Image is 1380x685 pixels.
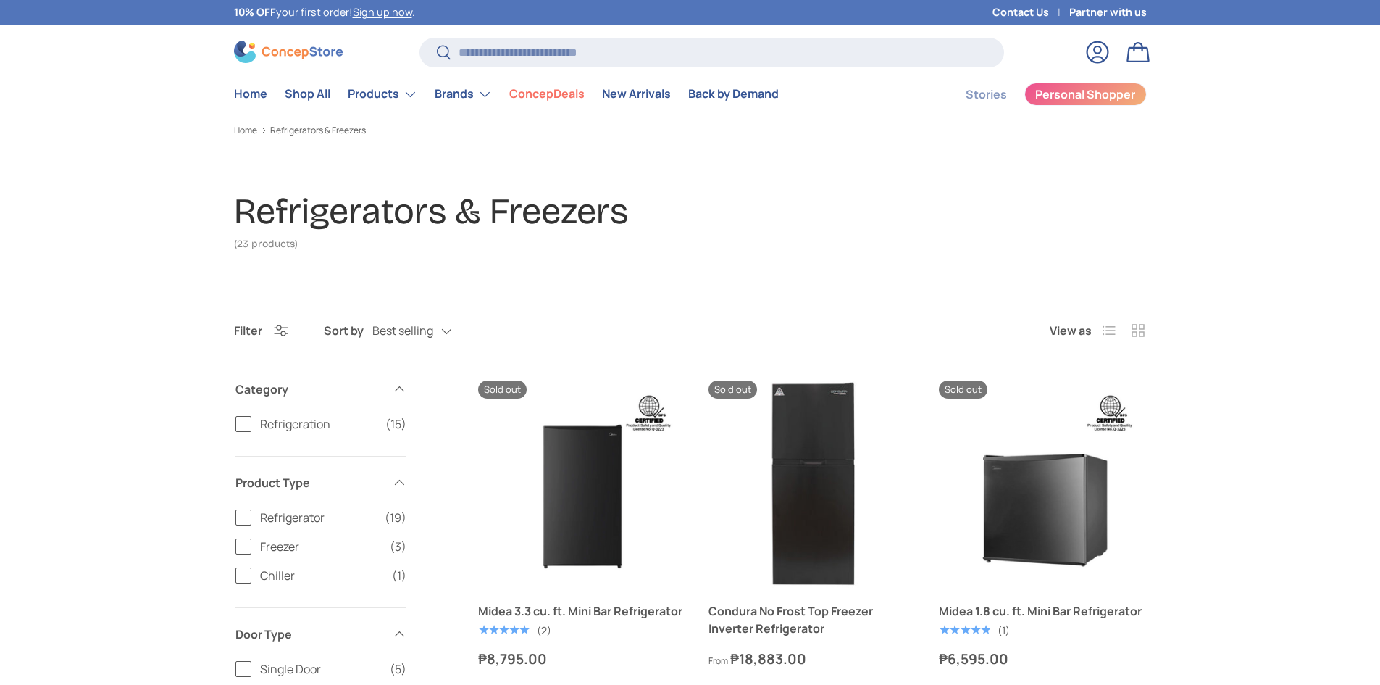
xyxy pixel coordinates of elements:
[260,415,377,433] span: Refrigeration
[1069,4,1147,20] a: Partner with us
[234,41,343,63] img: ConcepStore
[234,5,276,19] strong: 10% OFF
[270,126,366,135] a: Refrigerators & Freezers
[708,381,757,399] span: Sold out
[931,80,1147,109] nav: Secondary
[966,80,1007,109] a: Stories
[348,80,417,109] a: Products
[602,80,671,108] a: New Arrivals
[939,602,1146,620] a: Midea 1.8 cu. ft. Mini Bar Refrigerator
[235,363,406,415] summary: Category
[372,319,481,344] button: Best selling
[1024,83,1147,106] a: Personal Shopper
[324,322,372,339] label: Sort by
[260,509,376,526] span: Refrigerator
[392,567,406,584] span: (1)
[235,626,383,643] span: Door Type
[235,608,406,660] summary: Door Type
[260,538,381,555] span: Freezer
[234,238,298,250] span: (23 products)
[234,190,628,233] h1: Refrigerators & Freezers
[1050,322,1092,339] span: View as
[234,126,257,135] a: Home
[478,602,685,620] a: Midea 3.3 cu. ft. Mini Bar Refrigerator
[234,323,262,339] span: Filter
[234,323,288,339] button: Filter
[509,80,585,108] a: ConcepDeals
[390,538,406,555] span: (3)
[939,381,1146,588] a: Midea 1.8 cu. ft. Mini Bar Refrigerator
[939,381,987,399] span: Sold out
[372,324,433,338] span: Best selling
[992,4,1069,20] a: Contact Us
[390,660,406,678] span: (5)
[708,602,916,637] a: Condura No Frost Top Freezer Inverter Refrigerator
[260,567,383,584] span: Chiller
[353,5,412,19] a: Sign up now
[478,381,527,399] span: Sold out
[234,124,1147,137] nav: Breadcrumbs
[435,80,492,109] a: Brands
[426,80,501,109] summary: Brands
[235,381,383,398] span: Category
[285,80,330,108] a: Shop All
[235,457,406,509] summary: Product Type
[234,80,267,108] a: Home
[478,381,685,588] a: Midea 3.3 cu. ft. Mini Bar Refrigerator
[339,80,426,109] summary: Products
[1035,88,1135,100] span: Personal Shopper
[260,660,381,678] span: Single Door
[688,80,779,108] a: Back by Demand
[385,509,406,526] span: (19)
[385,415,406,433] span: (15)
[708,381,916,588] a: Condura No Frost Top Freezer Inverter Refrigerator
[234,80,779,109] nav: Primary
[234,4,415,20] p: your first order! .
[235,474,383,491] span: Product Type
